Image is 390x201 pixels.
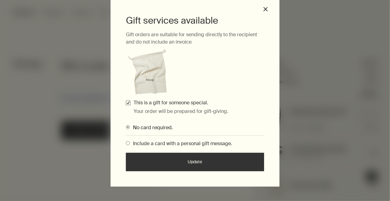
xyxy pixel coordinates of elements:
[134,108,264,115] p: Your order will be prepared for gift-giving.
[126,49,172,95] img: Gift wrap example
[263,6,268,12] button: close
[134,99,208,106] label: This is a gift for someone special.
[126,14,264,26] h3: Gift services available
[126,31,257,45] span: Gift orders are suitable for sending directly to the recipient and do not include an invoice
[130,140,232,147] span: Include a card with a personal gift message.
[130,124,173,131] span: No card required.
[126,153,264,171] button: Update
